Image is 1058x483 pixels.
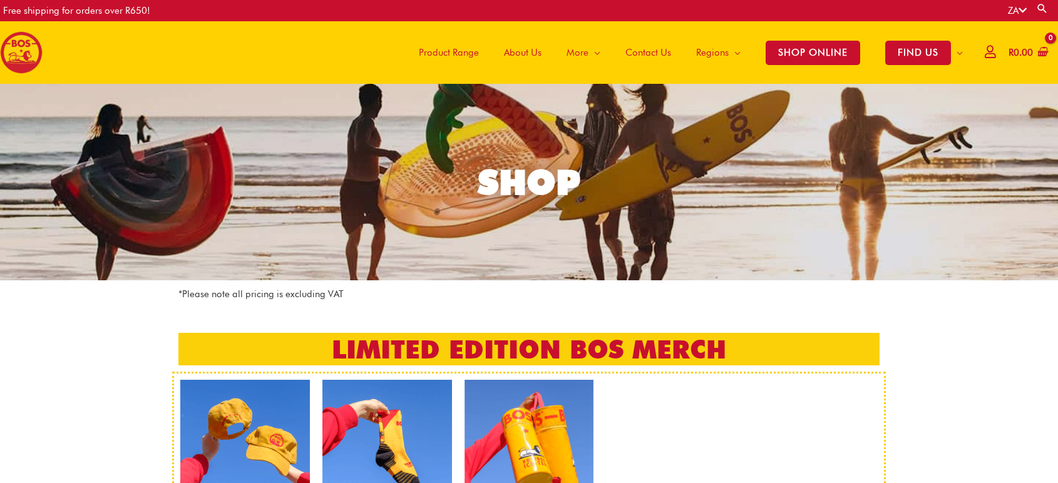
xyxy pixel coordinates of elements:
[1009,47,1014,58] span: R
[1036,3,1049,14] a: Search button
[753,21,873,84] a: SHOP ONLINE
[1008,5,1027,16] a: ZA
[178,333,880,365] h2: LIMITED EDITION BOS MERCH
[1006,39,1049,67] a: View Shopping Cart, empty
[419,34,479,71] span: Product Range
[1009,47,1033,58] bdi: 0.00
[766,41,860,65] span: SHOP ONLINE
[684,21,753,84] a: Regions
[406,21,491,84] a: Product Range
[178,287,880,302] p: *Please note all pricing is excluding VAT
[613,21,684,84] a: Contact Us
[397,21,975,84] nav: Site Navigation
[478,165,580,200] div: SHOP
[504,34,542,71] span: About Us
[491,21,554,84] a: About Us
[696,34,729,71] span: Regions
[554,21,613,84] a: More
[625,34,671,71] span: Contact Us
[567,34,588,71] span: More
[885,41,951,65] span: FIND US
